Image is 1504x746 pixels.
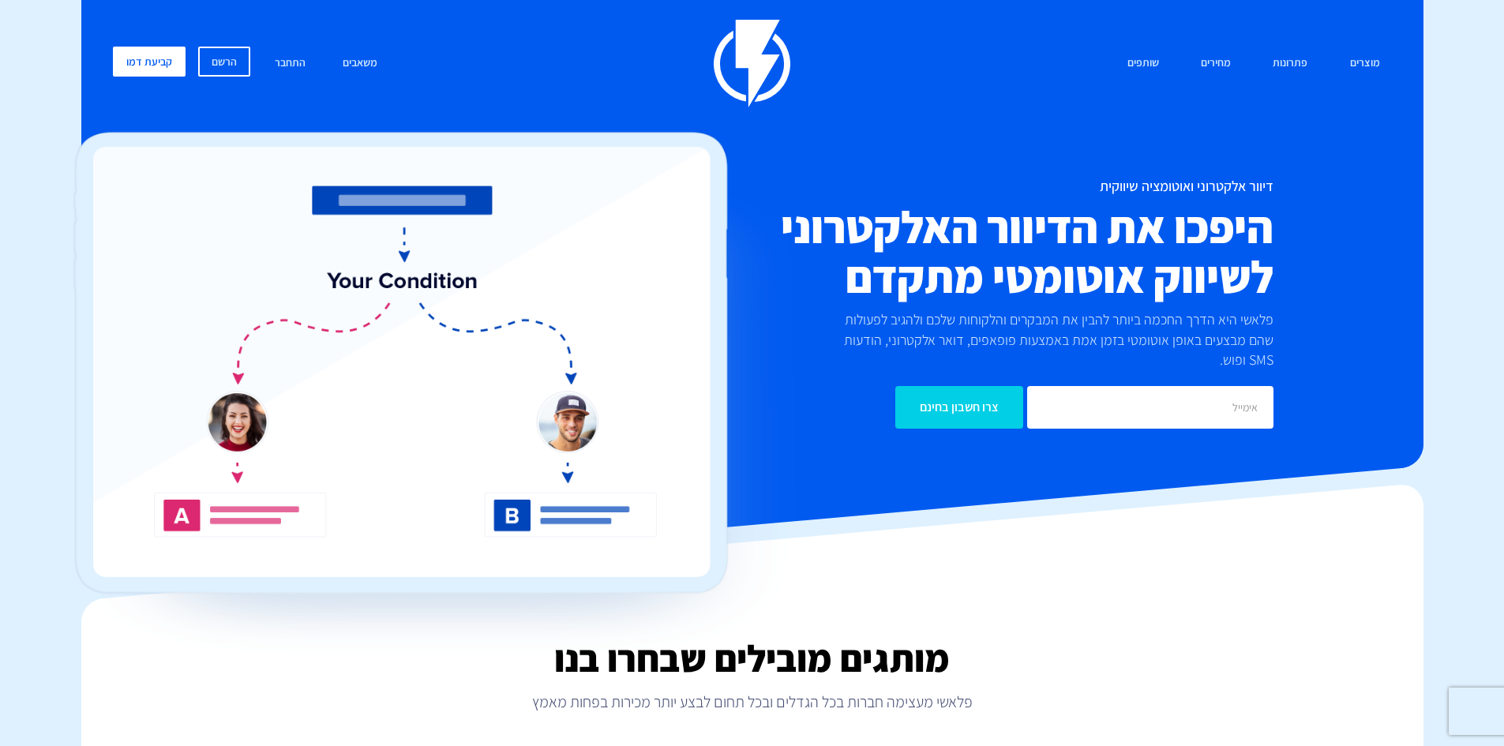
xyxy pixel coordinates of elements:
p: פלאשי מעצימה חברות בכל הגדלים ובכל תחום לבצע יותר מכירות בפחות מאמץ [81,691,1423,713]
input: אימייל [1027,386,1273,429]
a: קביעת דמו [113,47,186,77]
a: פתרונות [1261,47,1319,81]
a: מחירים [1189,47,1243,81]
a: מוצרים [1338,47,1392,81]
h1: דיוור אלקטרוני ואוטומציה שיווקית [658,178,1273,194]
h2: מותגים מובילים שבחרו בנו [81,638,1423,679]
h2: היפכו את הדיוור האלקטרוני לשיווק אוטומטי מתקדם [658,202,1273,302]
p: פלאשי היא הדרך החכמה ביותר להבין את המבקרים והלקוחות שלכם ולהגיב לפעולות שהם מבצעים באופן אוטומטי... [817,309,1273,370]
a: משאבים [331,47,389,81]
a: התחבר [263,47,317,81]
a: הרשם [198,47,250,77]
a: שותפים [1116,47,1171,81]
input: צרו חשבון בחינם [895,386,1023,429]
